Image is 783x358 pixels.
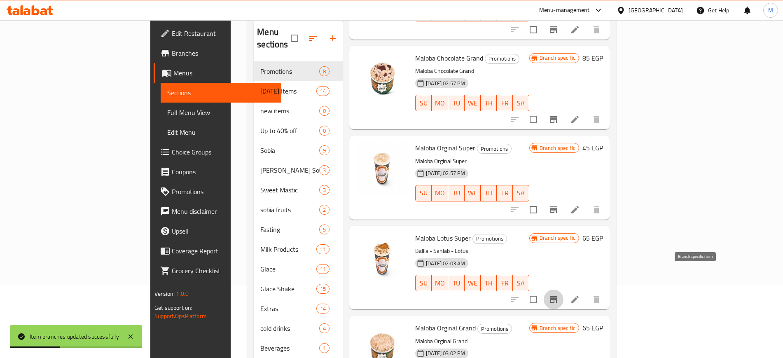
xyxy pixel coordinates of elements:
[154,241,281,261] a: Coverage Report
[419,187,428,199] span: SU
[167,88,274,98] span: Sections
[161,103,281,122] a: Full Menu View
[513,95,529,111] button: SA
[172,187,274,197] span: Promotions
[468,97,477,109] span: WE
[317,305,329,313] span: 14
[484,277,493,289] span: TH
[468,187,477,199] span: WE
[254,279,343,299] div: Glace Shake15
[448,95,464,111] button: TU
[254,61,343,81] div: Promotions8
[448,275,464,291] button: TU
[525,291,542,308] span: Select to update
[167,127,274,137] span: Edit Menu
[356,232,409,285] img: Maloba Lotus Super
[254,81,343,101] div: [DATE] Items14
[525,21,542,38] span: Select to update
[484,187,493,199] span: TH
[481,275,497,291] button: TH
[485,54,519,64] div: Promotions
[435,97,445,109] span: MO
[260,165,319,175] span: [PERSON_NAME] Sour
[319,343,330,353] div: items
[172,147,274,157] span: Choice Groups
[260,264,316,274] span: Glace
[154,311,207,321] a: Support.OpsPlatform
[582,142,603,154] h6: 45 EGP
[419,97,428,109] span: SU
[154,288,175,299] span: Version:
[629,6,683,15] div: [GEOGRAPHIC_DATA]
[432,95,448,111] button: MO
[536,234,579,242] span: Branch specific
[423,349,468,357] span: [DATE] 03:02 PM
[513,275,529,291] button: SA
[172,266,274,276] span: Grocery Checklist
[536,324,579,332] span: Branch specific
[497,185,513,201] button: FR
[570,25,580,35] a: Edit menu item
[154,182,281,201] a: Promotions
[570,115,580,124] a: Edit menu item
[316,284,330,294] div: items
[435,277,445,289] span: MO
[260,205,319,215] span: sobia fruits
[303,28,323,48] span: Sort sections
[473,234,507,243] span: Promotions
[154,162,281,182] a: Coupons
[415,52,483,64] span: Maloba Chocolate Grand
[485,54,519,63] span: Promotions
[320,344,329,352] span: 1
[320,186,329,194] span: 3
[319,66,330,76] div: items
[768,6,773,15] span: M
[319,185,330,195] div: items
[317,265,329,273] span: 11
[320,127,329,135] span: 0
[587,290,606,309] button: delete
[465,95,481,111] button: WE
[481,185,497,201] button: TH
[570,205,580,215] a: Edit menu item
[415,322,476,334] span: Maloba Orginal Grand
[415,142,475,154] span: Maloba Orginal Super
[539,5,590,15] div: Menu-management
[544,200,563,220] button: Branch-specific-item
[172,48,274,58] span: Branches
[260,244,316,254] span: Milk Products
[320,147,329,154] span: 9
[432,185,448,201] button: MO
[260,323,319,333] span: cold drinks
[319,126,330,136] div: items
[423,80,468,87] span: [DATE] 02:57 PM
[544,110,563,129] button: Branch-specific-item
[260,165,319,175] div: Limon Sour
[260,284,316,294] div: Glace Shake
[167,108,274,117] span: Full Menu View
[319,145,330,155] div: items
[254,180,343,200] div: Sweet Mastic3
[260,145,319,155] span: Sobia
[260,304,316,314] div: Extras
[516,277,526,289] span: SA
[415,232,471,244] span: Maloba Lotus Super
[319,106,330,116] div: items
[432,275,448,291] button: MO
[415,246,529,256] p: Balila - Sahlab - Lotus
[484,97,493,109] span: TH
[513,185,529,201] button: SA
[497,275,513,291] button: FR
[154,221,281,241] a: Upsell
[316,244,330,254] div: items
[260,126,319,136] span: Up to 40% off
[481,95,497,111] button: TH
[319,323,330,333] div: items
[154,142,281,162] a: Choice Groups
[544,290,563,309] button: Branch-specific-item
[154,261,281,281] a: Grocery Checklist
